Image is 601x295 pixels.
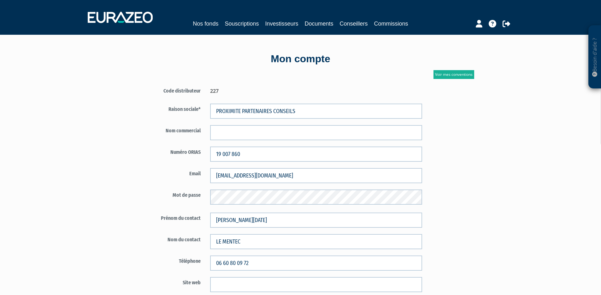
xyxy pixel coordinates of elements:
label: Téléphone [132,256,206,265]
a: Commissions [374,19,408,28]
label: Email [132,168,206,178]
label: Prénom du contact [132,213,206,222]
a: Nos fonds [193,19,218,28]
a: Voir mes conventions [433,70,474,79]
div: Mon compte [121,52,480,66]
label: Nom du contact [132,234,206,244]
label: Site web [132,277,206,286]
label: Numéro ORIAS [132,147,206,156]
label: Mot de passe [132,190,206,199]
a: Investisseurs [265,19,298,28]
img: 1732889491-logotype_eurazeo_blanc_rvb.png [88,12,153,23]
a: Souscriptions [225,19,259,28]
a: Conseillers [340,19,368,28]
div: 227 [205,85,427,95]
a: Documents [305,19,333,28]
label: Raison sociale* [132,104,206,113]
p: Besoin d'aide ? [591,29,598,86]
label: Nom commercial [132,125,206,135]
label: Code distributeur [132,85,206,95]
